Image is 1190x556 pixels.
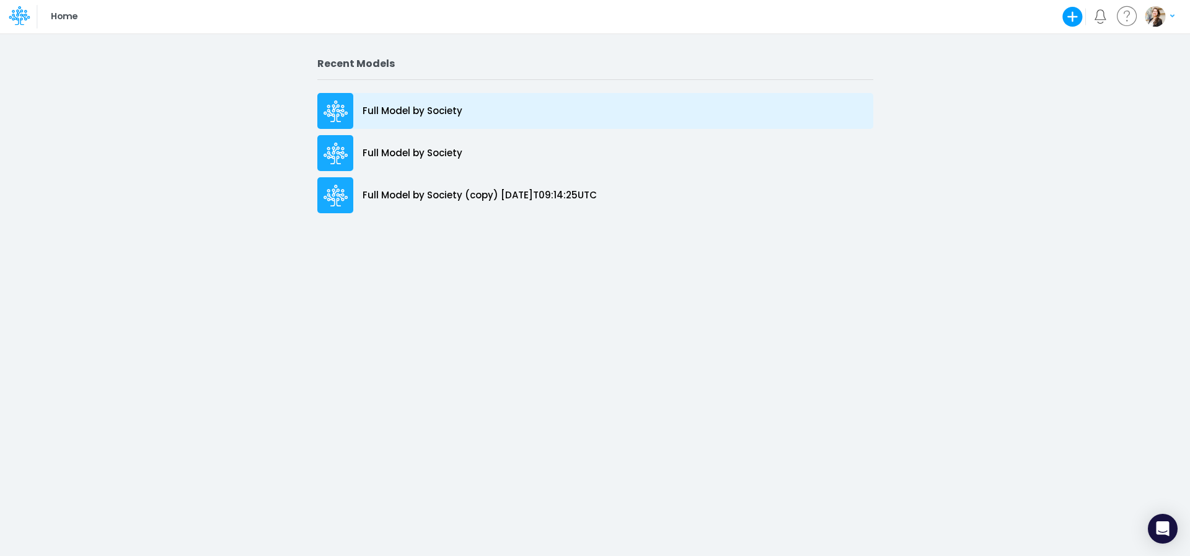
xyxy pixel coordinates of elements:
[51,10,77,24] p: Home
[317,58,873,69] h2: Recent Models
[317,132,873,174] a: Full Model by Society
[317,90,873,132] a: Full Model by Society
[363,188,597,203] p: Full Model by Society (copy) [DATE]T09:14:25UTC
[1093,9,1108,24] a: Notifications
[1148,514,1178,544] div: Open Intercom Messenger
[363,146,462,161] p: Full Model by Society
[363,104,462,118] p: Full Model by Society
[317,174,873,216] a: Full Model by Society (copy) [DATE]T09:14:25UTC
